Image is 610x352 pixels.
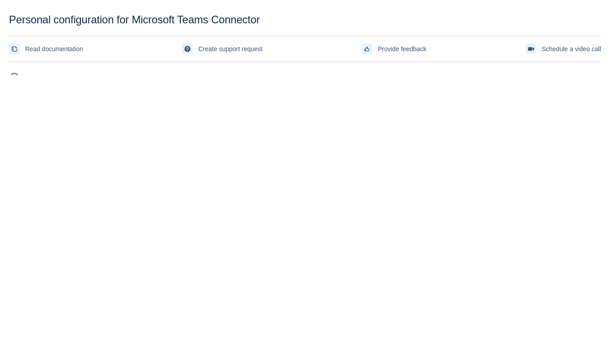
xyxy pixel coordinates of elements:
[527,45,535,53] span: videoCall
[182,42,262,56] a: Create support request
[363,45,370,53] span: feedback
[9,42,83,56] a: Read documentation
[11,45,18,53] span: documentation
[9,13,601,26] div: Personal configuration for Microsoft Teams Connector
[526,42,601,56] a: Schedule a video call
[378,42,426,56] span: Provide feedback
[198,42,262,56] span: Create support request
[362,42,426,56] a: Provide feedback
[25,42,83,56] span: Read documentation
[184,45,191,53] span: support
[542,42,601,56] span: Schedule a video call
